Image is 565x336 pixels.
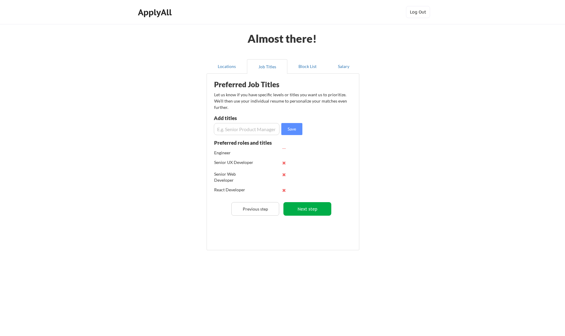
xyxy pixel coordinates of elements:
input: E.g. Senior Product Manager [214,123,279,135]
div: Let us know if you have specific levels or titles you want us to prioritize. We’ll then use your ... [214,91,348,110]
div: React Developer [214,187,254,193]
button: Next step [283,202,331,216]
button: Log Out [406,6,430,18]
div: Almost there! [240,33,324,44]
button: Save [281,123,302,135]
button: Job Titles [247,59,287,74]
div: Senior Web Developer [214,171,254,183]
button: Block List [287,59,328,74]
button: Locations [207,59,247,74]
button: Salary [328,59,359,74]
div: Senior UX Developer [214,159,254,165]
div: ApplyAll [138,7,173,17]
div: Add titles [214,116,278,121]
button: Previous step [231,202,279,216]
div: Preferred roles and titles [214,140,279,145]
div: Senior Frontend Engineer [214,144,254,156]
div: Preferred Job Titles [214,81,290,88]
